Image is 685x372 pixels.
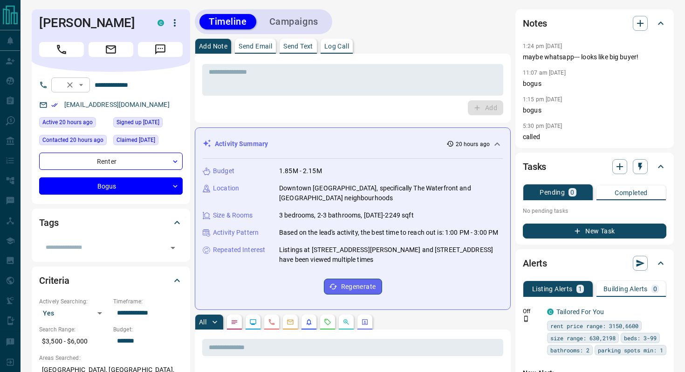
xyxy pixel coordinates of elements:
svg: Calls [268,318,275,326]
span: Call [39,42,84,57]
p: Activity Summary [215,139,268,149]
span: size range: 630,2198 [550,333,616,343]
button: Timeline [199,14,256,29]
h2: Notes [523,16,547,31]
div: Bogus [39,177,183,195]
p: Areas Searched: [39,354,183,362]
p: Actively Searching: [39,297,109,306]
p: Completed [615,190,648,196]
div: Criteria [39,269,183,292]
p: $3,500 - $6,000 [39,334,109,349]
h1: [PERSON_NAME] [39,15,144,30]
div: Wed Aug 06 2025 [113,117,183,130]
p: Size & Rooms [213,211,253,220]
svg: Listing Alerts [305,318,313,326]
span: Active 20 hours ago [42,118,93,127]
p: Send Text [283,43,313,49]
button: Open [166,241,179,254]
p: Location [213,183,239,193]
p: Timeframe: [113,297,183,306]
p: 1.85M - 2.15M [279,166,322,176]
div: Mon Aug 18 2025 [39,117,109,130]
div: condos.ca [158,20,164,26]
p: Repeated Interest [213,245,265,255]
button: Campaigns [260,14,328,29]
p: 0 [570,189,574,196]
svg: Opportunities [342,318,350,326]
p: Off [523,307,541,316]
span: Message [138,42,183,57]
p: All [199,319,206,325]
button: Clear [63,78,76,91]
p: Add Note [199,43,227,49]
span: parking spots min: 1 [598,345,663,355]
p: 0 [653,286,657,292]
p: 20 hours ago [456,140,490,148]
p: Budget: [113,325,183,334]
div: Mon Aug 18 2025 [39,135,109,148]
h2: Tasks [523,159,546,174]
div: Activity Summary20 hours ago [203,135,503,153]
div: Alerts [523,252,666,274]
p: Send Email [239,43,272,49]
span: rent price range: 3150,6600 [550,321,638,330]
p: 1:15 pm [DATE] [523,96,562,103]
div: Renter [39,153,183,170]
p: bogus [523,105,666,115]
p: Listings at [STREET_ADDRESS][PERSON_NAME] and [STREET_ADDRESS] have been viewed multiple times [279,245,503,265]
span: Signed up [DATE] [116,118,159,127]
div: Notes [523,12,666,35]
p: Budget [213,166,234,176]
p: 5:30 pm [DATE] [523,123,562,129]
p: 1:24 pm [DATE] [523,43,562,49]
svg: Push Notification Only [523,316,529,322]
div: condos.ca [547,309,554,315]
p: Based on the lead's activity, the best time to reach out is: 1:00 PM - 3:00 PM [279,228,498,238]
p: 11:07 am [DATE] [523,70,566,76]
div: Tags [39,211,183,234]
button: New Task [523,224,666,239]
p: 1 [578,286,582,292]
div: Wed Aug 06 2025 [113,135,183,148]
button: Regenerate [324,279,382,295]
svg: Notes [231,318,238,326]
p: called [523,132,666,142]
span: bathrooms: 2 [550,345,589,355]
span: Claimed [DATE] [116,135,155,145]
a: Tailored For You [556,308,604,316]
svg: Email Verified [51,102,58,108]
h2: Alerts [523,256,547,271]
div: Yes [39,306,109,321]
span: Contacted 20 hours ago [42,135,103,145]
p: Listing Alerts [532,286,573,292]
svg: Requests [324,318,331,326]
p: Activity Pattern [213,228,259,238]
p: Log Call [324,43,349,49]
span: Email [89,42,133,57]
svg: Lead Browsing Activity [249,318,257,326]
p: bogus [523,79,666,89]
h2: Criteria [39,273,69,288]
p: Building Alerts [603,286,648,292]
svg: Emails [287,318,294,326]
h2: Tags [39,215,58,230]
p: maybe whatsapp--- looks like big buyer! [523,52,666,62]
p: Pending [540,189,565,196]
p: Downtown [GEOGRAPHIC_DATA], specifically The Waterfront and [GEOGRAPHIC_DATA] neighbourhoods [279,183,503,203]
p: Search Range: [39,325,109,334]
div: Tasks [523,155,666,178]
span: beds: 3-99 [624,333,657,343]
p: 3 bedrooms, 2-3 bathrooms, [DATE]-2249 sqft [279,211,414,220]
svg: Agent Actions [361,318,369,326]
a: [EMAIL_ADDRESS][DOMAIN_NAME] [64,101,170,108]
button: Open [75,79,87,91]
p: No pending tasks [523,204,666,218]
